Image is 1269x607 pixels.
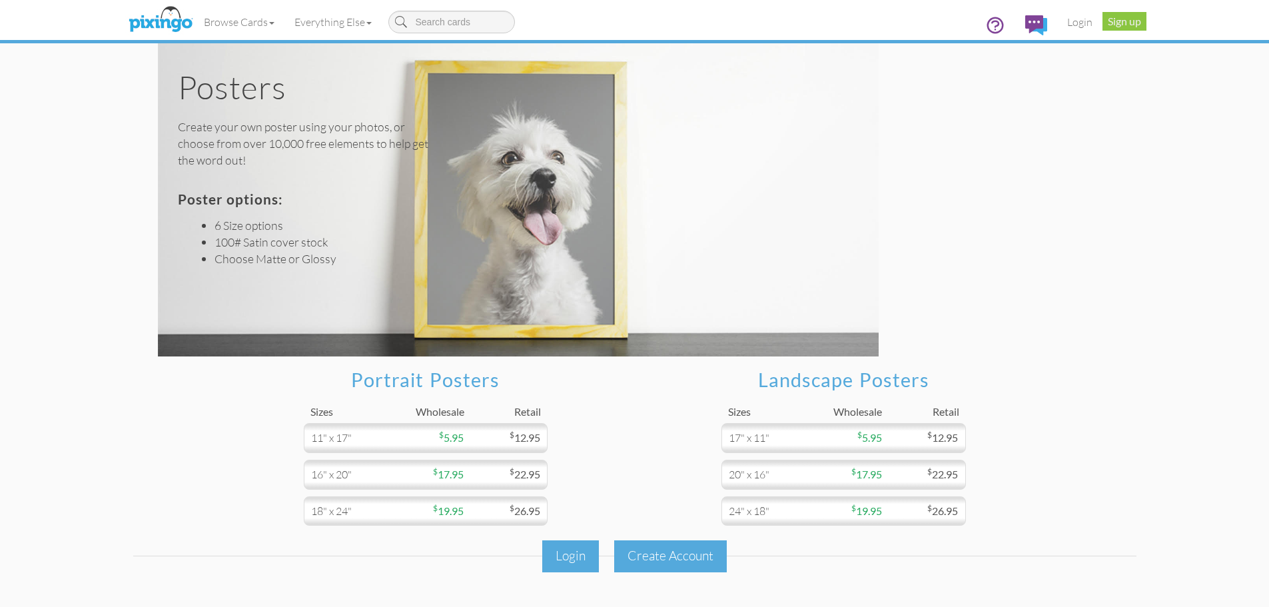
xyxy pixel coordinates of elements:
sup: $ [927,503,932,513]
img: poster heading [158,43,879,356]
sup: $ [510,430,514,440]
sup: $ [927,466,932,476]
div: 18" x 24" [311,504,388,519]
span: 19.95 [433,504,464,517]
li: 100# Satin cover stock [214,234,430,251]
div: 24" x 18" [729,504,805,519]
div: Sizes [310,404,388,420]
span: 17.95 [851,468,882,480]
div: Login [542,540,599,572]
div: 20" x 16" [729,467,805,482]
sup: $ [510,503,514,513]
sup: $ [927,430,932,440]
a: Browse Cards [194,5,284,39]
h2: Landscape Posters [658,370,1030,391]
h3: Poster options: [178,192,420,207]
input: Search cards [388,11,515,33]
div: 16" x 20" [311,467,388,482]
sup: $ [851,503,856,513]
div: Create Account [614,540,727,572]
div: 12.95 [882,430,959,446]
div: Wholesale [387,404,464,420]
div: 22.95 [882,467,959,482]
span: 17.95 [433,468,464,480]
span: 5.95 [439,431,464,444]
h1: Posters [178,70,430,105]
div: 26.95 [882,504,959,519]
li: Choose Matte or Glossy [214,251,430,267]
a: Sign up [1102,12,1146,31]
span: 19.95 [851,504,882,517]
div: 12.95 [464,430,540,446]
iframe: Chat [1268,606,1269,607]
span: 5.95 [857,431,882,444]
div: 26.95 [464,504,540,519]
div: 17" x 11" [729,430,805,446]
sup: $ [433,466,438,476]
a: Login [1057,5,1102,39]
div: 11" x 17" [311,430,388,446]
img: comments.svg [1025,15,1047,35]
div: Retail [464,404,542,420]
div: Retail [882,404,959,420]
div: Create your own poster using your photos, or choose from over 10,000 free elements to help get th... [178,119,430,169]
sup: $ [433,503,438,513]
div: Sizes [728,404,805,420]
a: Everything Else [284,5,382,39]
div: 22.95 [464,467,540,482]
sup: $ [510,466,514,476]
sup: $ [857,430,862,440]
h2: Portrait Posters [240,370,612,391]
li: 6 Size options [214,217,430,234]
sup: $ [439,430,444,440]
div: Wholesale [805,404,883,420]
img: pixingo logo [125,3,196,37]
sup: $ [851,466,856,476]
